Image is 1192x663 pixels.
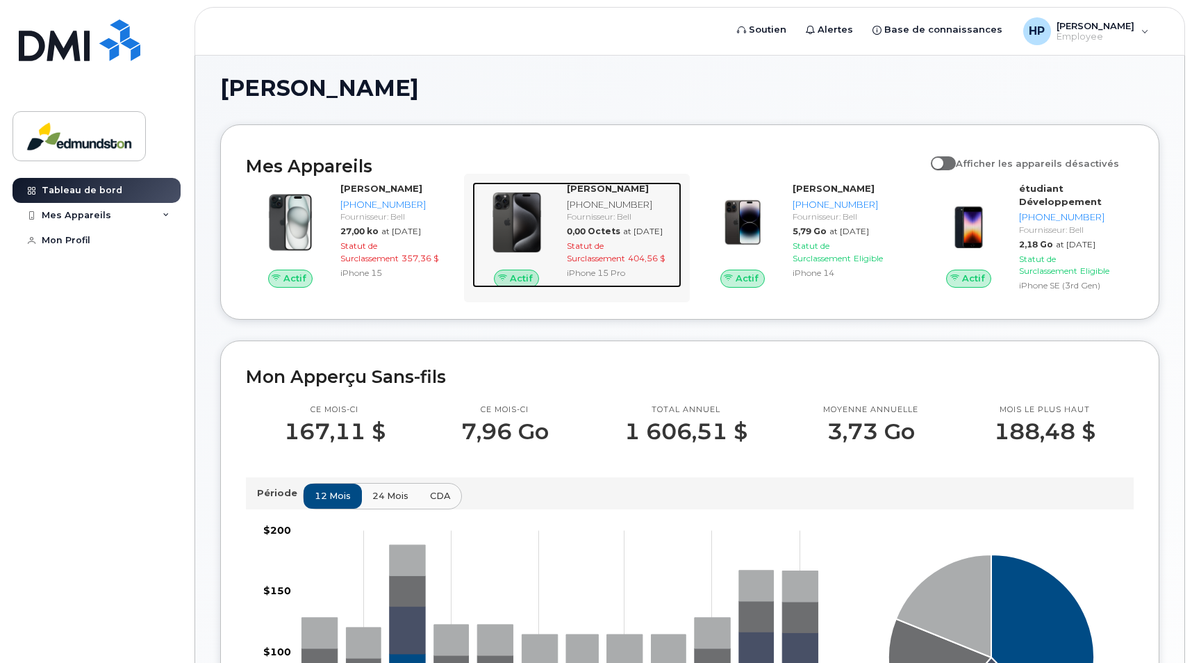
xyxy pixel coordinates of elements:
[823,419,918,444] p: 3,73 Go
[246,156,924,177] h2: Mes Appareils
[823,404,918,416] p: Moyenne annuelle
[257,486,303,500] p: Période
[461,404,549,416] p: Ce mois-ci
[340,183,422,194] strong: [PERSON_NAME]
[793,226,827,236] span: 5,79 Go
[628,253,665,263] span: 404,56 $
[567,267,677,279] div: iPhone 15 Pro
[263,584,291,597] tspan: $150
[461,419,549,444] p: 7,96 Go
[257,189,324,256] img: iPhone_15_Black.png
[925,182,1134,294] a: Actifétudiant Développement[PHONE_NUMBER]Fournisseur: Bell2,18 Goat [DATE]Statut de Surclassement...
[962,272,985,285] span: Actif
[483,189,550,256] img: iPhone_15_Pro_Black.png
[567,183,649,194] strong: [PERSON_NAME]
[936,189,1002,256] img: image20231002-3703462-1angbar.jpeg
[567,240,625,263] span: Statut de Surclassement
[472,182,682,288] a: Actif[PERSON_NAME][PHONE_NUMBER]Fournisseur: Bell0,00 Octetsat [DATE]Statut de Surclassement404,5...
[793,198,902,211] div: [PHONE_NUMBER]
[402,253,438,263] span: 357,36 $
[567,198,677,211] div: [PHONE_NUMBER]
[284,419,386,444] p: 167,11 $
[246,182,456,288] a: Actif[PERSON_NAME][PHONE_NUMBER]Fournisseur: Bell27,00 koat [DATE]Statut de Surclassement357,36 $...
[624,404,747,416] p: Total annuel
[340,226,379,236] span: 27,00 ko
[931,150,942,161] input: Afficher les appareils désactivés
[793,183,875,194] strong: [PERSON_NAME]
[1019,183,1102,207] strong: étudiant Développement
[956,158,1119,169] span: Afficher les appareils désactivés
[263,645,291,657] tspan: $100
[623,226,663,236] span: at [DATE]
[284,404,386,416] p: Ce mois-ci
[854,253,883,263] span: Eligible
[1056,239,1095,249] span: at [DATE]
[567,226,620,236] span: 0,00 Octets
[340,240,399,263] span: Statut de Surclassement
[1019,254,1077,276] span: Statut de Surclassement
[263,523,291,536] tspan: $200
[283,272,306,285] span: Actif
[736,272,759,285] span: Actif
[829,226,869,236] span: at [DATE]
[340,211,450,222] div: Fournisseur: Bell
[1019,279,1129,291] div: iPhone SE (3rd Gen)
[372,489,408,502] span: 24 mois
[709,189,776,256] img: image20231002-3703462-njx0qo.jpeg
[510,272,533,285] span: Actif
[994,404,1095,416] p: Mois le plus haut
[381,226,421,236] span: at [DATE]
[340,267,450,279] div: iPhone 15
[1080,265,1109,276] span: Eligible
[220,78,419,99] span: [PERSON_NAME]
[624,419,747,444] p: 1 606,51 $
[793,211,902,222] div: Fournisseur: Bell
[430,489,450,502] span: CDA
[793,267,902,279] div: iPhone 14
[246,366,1134,387] h2: Mon Apperçu Sans-fils
[340,198,450,211] div: [PHONE_NUMBER]
[1019,239,1053,249] span: 2,18 Go
[567,211,677,222] div: Fournisseur: Bell
[793,240,851,263] span: Statut de Surclassement
[1019,211,1129,224] div: [PHONE_NUMBER]
[1019,224,1129,236] div: Fournisseur: Bell
[994,419,1095,444] p: 188,48 $
[698,182,908,288] a: Actif[PERSON_NAME][PHONE_NUMBER]Fournisseur: Bell5,79 Goat [DATE]Statut de SurclassementEligiblei...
